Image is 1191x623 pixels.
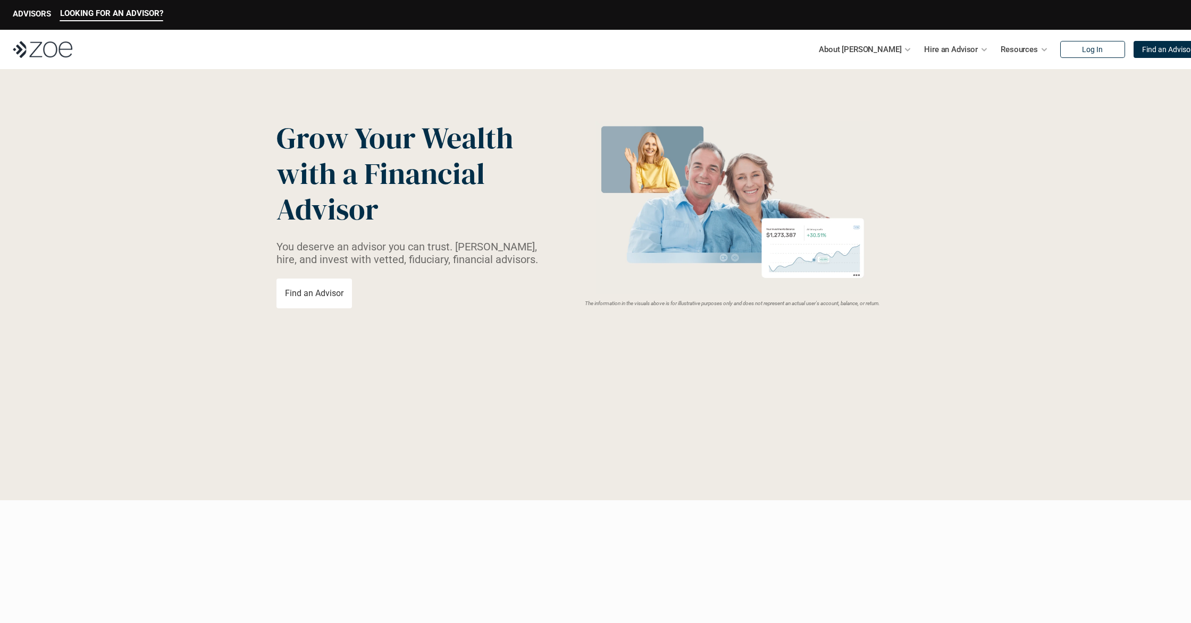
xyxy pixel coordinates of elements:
[585,300,880,306] em: The information in the visuals above is for illustrative purposes only and does not represent an ...
[285,288,343,298] p: Find an Advisor
[1001,41,1038,57] p: Resources
[924,41,978,57] p: Hire an Advisor
[276,240,551,266] p: You deserve an advisor you can trust. [PERSON_NAME], hire, and invest with vetted, fiduciary, fin...
[26,417,1165,449] p: Loremipsum: *DolOrsi Ametconsecte adi Eli Seddoeius tem inc utlaboreet. Dol 8084 MagNaal Enimadmi...
[1060,41,1125,58] a: Log In
[819,41,901,57] p: About [PERSON_NAME]
[276,117,513,158] span: Grow Your Wealth
[13,9,51,19] p: ADVISORS
[60,9,163,18] p: LOOKING FOR AN ADVISOR?
[276,153,491,230] span: with a Financial Advisor
[1082,45,1103,54] p: Log In
[276,279,352,308] a: Find an Advisor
